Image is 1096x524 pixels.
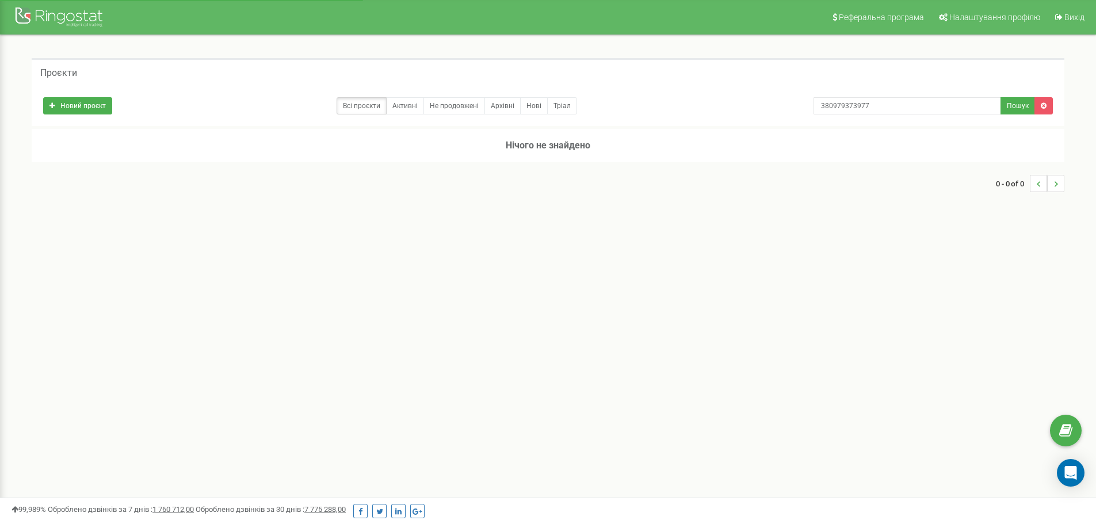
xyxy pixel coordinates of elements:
span: Оброблено дзвінків за 30 днів : [196,505,346,514]
a: Всі проєкти [337,97,387,114]
span: Оброблено дзвінків за 7 днів : [48,505,194,514]
span: Налаштування профілю [949,13,1040,22]
a: Не продовжені [423,97,485,114]
u: 7 775 288,00 [304,505,346,514]
input: Пошук [814,97,1001,114]
nav: ... [996,163,1064,204]
h5: Проєкти [40,68,77,78]
a: Нові [520,97,548,114]
div: Open Intercom Messenger [1057,459,1084,487]
a: Новий проєкт [43,97,112,114]
span: Вихід [1064,13,1084,22]
a: Тріал [547,97,577,114]
h3: Нічого не знайдено [32,129,1064,162]
u: 1 760 712,00 [152,505,194,514]
a: Активні [386,97,424,114]
span: 99,989% [12,505,46,514]
span: Реферальна програма [839,13,924,22]
span: 0 - 0 of 0 [996,175,1030,192]
button: Пошук [1000,97,1035,114]
a: Архівні [484,97,521,114]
